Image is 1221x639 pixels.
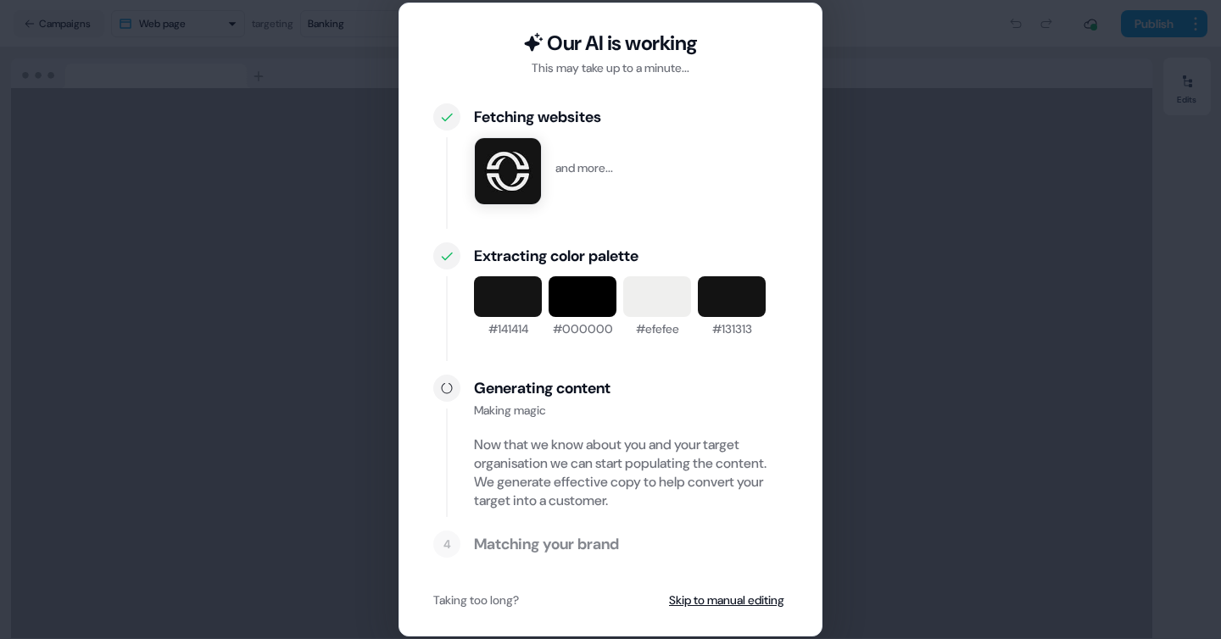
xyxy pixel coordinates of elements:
div: and more... [474,131,788,205]
div: Taking too long? [433,592,519,608]
div: Matching your brand [474,534,788,554]
div: #131313 [712,320,752,337]
div: Our AI is working [547,31,698,56]
div: Generating content [474,378,788,398]
div: Extracting color palette [474,246,788,266]
div: #000000 [553,320,613,337]
div: #141414 [488,320,528,337]
div: This may take up to a minute... [532,59,689,76]
div: Making magic [474,402,788,419]
button: Skip to manual editing [666,585,788,615]
div: 4 [443,536,451,553]
div: Now that we know about you and your target organisation we can start populating the content. We g... [474,436,788,510]
div: #efefee [636,320,679,337]
div: Fetching websites [474,107,788,127]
